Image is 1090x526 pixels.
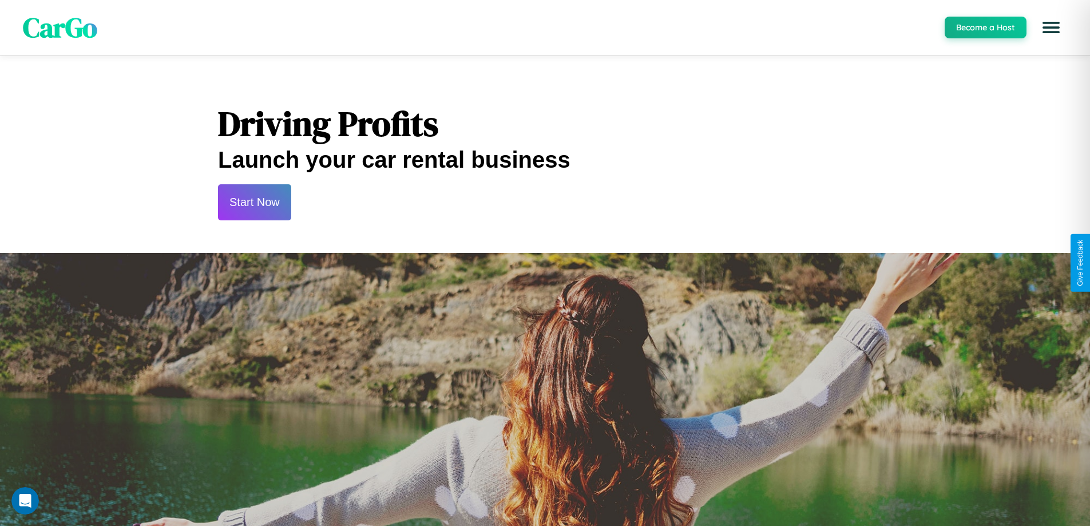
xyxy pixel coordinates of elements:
[23,9,97,46] span: CarGo
[218,100,872,147] h1: Driving Profits
[1076,240,1084,286] div: Give Feedback
[218,184,291,220] button: Start Now
[945,17,1026,38] button: Become a Host
[11,487,39,515] iframe: Intercom live chat
[218,147,872,173] h2: Launch your car rental business
[1035,11,1067,43] button: Open menu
